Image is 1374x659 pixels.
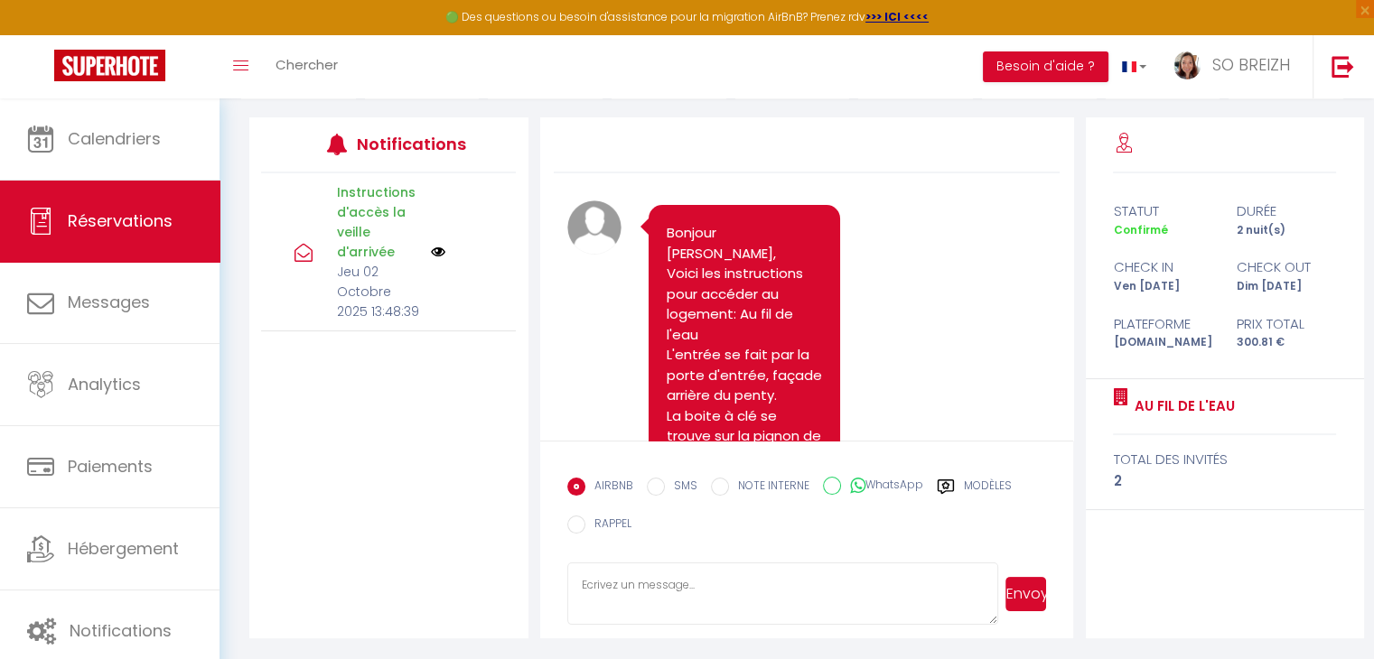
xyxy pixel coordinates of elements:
img: ... [1173,51,1201,79]
div: 2 nuit(s) [1225,222,1349,239]
img: logout [1332,55,1354,78]
div: 2 [1113,470,1336,492]
div: Prix total [1225,313,1349,335]
p: Jeu 02 Octobre 2025 13:48:39 [337,262,419,321]
a: Au fil de l'eau [1127,395,1234,417]
div: Ven [DATE] [1101,278,1225,295]
label: AIRBNB [585,478,633,497]
label: Modèles [964,478,1012,500]
div: [DOMAIN_NAME] [1101,334,1225,351]
a: ... SO BREIZH [1160,35,1313,98]
div: Plateforme [1101,313,1225,335]
span: Réservations [68,209,173,232]
label: SMS [665,478,697,497]
span: Paiements [68,455,153,478]
p: Instructions d'accès la veille d'arrivée [337,182,419,262]
div: check in [1101,256,1225,278]
span: Confirmé [1113,222,1167,237]
img: avatar.png [567,200,622,255]
div: Dim [DATE] [1225,278,1349,295]
a: Chercher [262,35,351,98]
span: SO BREIZH [1212,53,1290,76]
span: Messages [68,291,150,313]
div: statut [1101,200,1225,222]
label: WhatsApp [841,477,923,497]
span: Calendriers [68,127,161,150]
span: Hébergement [68,537,179,560]
img: Super Booking [54,50,165,81]
div: 300.81 € [1225,334,1349,351]
span: Notifications [70,619,172,642]
div: check out [1225,256,1349,278]
a: >>> ICI <<<< [865,9,929,24]
label: NOTE INTERNE [729,478,809,497]
img: NO IMAGE [431,245,445,259]
div: total des invités [1113,449,1336,470]
button: Besoin d'aide ? [983,51,1108,82]
span: Analytics [68,373,141,395]
div: durée [1225,200,1349,222]
button: Envoyer [1005,577,1046,611]
span: Chercher [276,55,338,74]
h3: Notifications [357,124,463,164]
label: RAPPEL [585,515,631,535]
